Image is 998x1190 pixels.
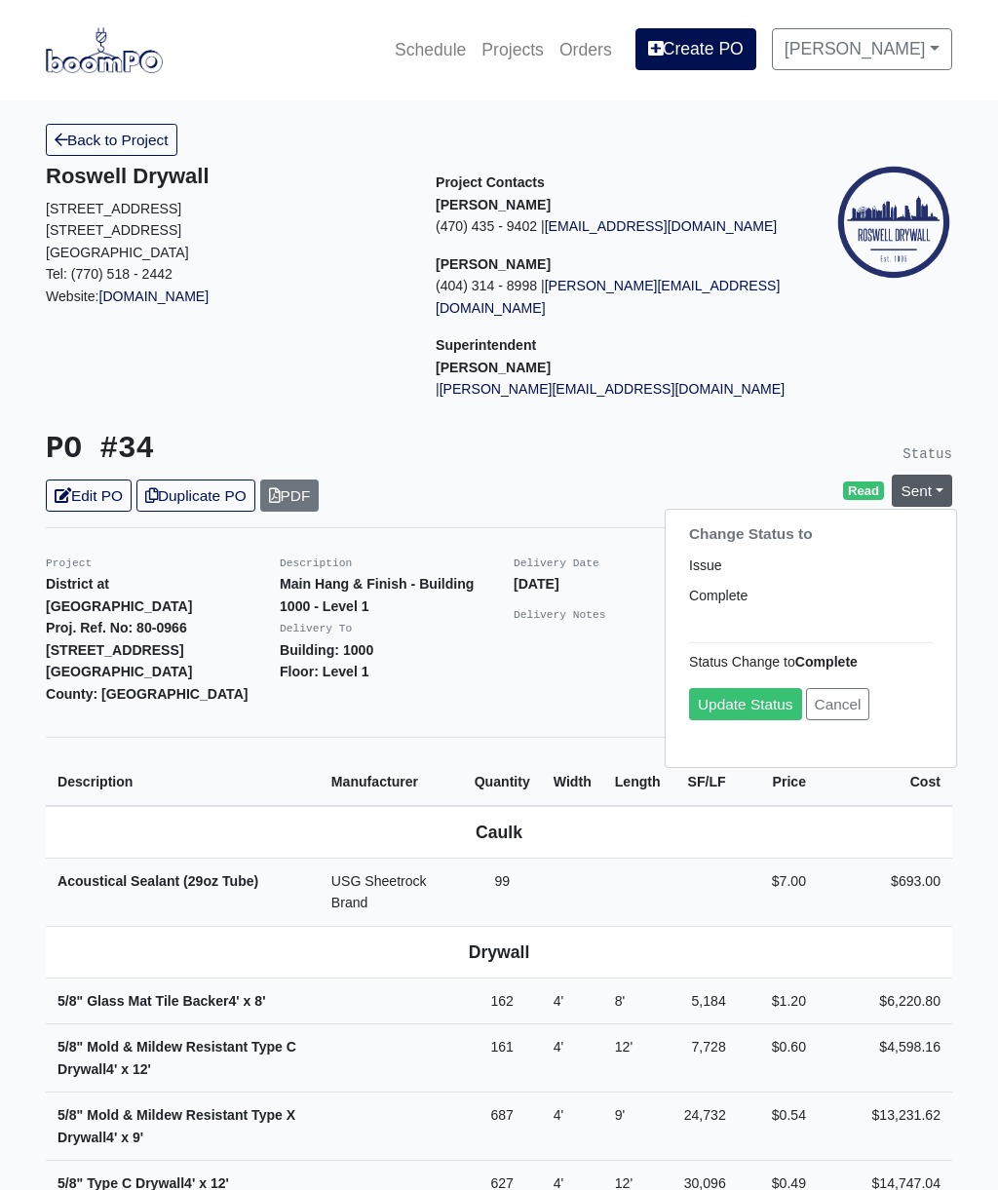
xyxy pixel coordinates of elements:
td: 7,728 [672,1024,738,1093]
strong: 5/8" Glass Mat Tile Backer [58,993,266,1009]
strong: [PERSON_NAME] [436,360,551,375]
p: (404) 314 - 8998 | [436,275,796,319]
small: Description [280,557,352,569]
strong: [DATE] [514,576,559,592]
td: USG Sheetrock Brand [320,858,463,926]
img: boomPO [46,27,163,72]
p: [STREET_ADDRESS] [46,219,406,242]
span: 12' [615,1039,633,1055]
td: 162 [463,978,542,1024]
strong: District at [GEOGRAPHIC_DATA] [46,576,192,614]
td: $1.20 [738,978,818,1024]
span: x [121,1130,129,1145]
strong: Main Hang & Finish - Building 1000 - Level 1 [280,576,474,614]
p: | [436,378,796,401]
th: Cost [818,737,952,806]
span: Read [843,481,885,501]
small: Status [902,446,952,462]
th: Manufacturer [320,737,463,806]
p: Tel: (770) 518 - 2442 [46,263,406,286]
h5: Roswell Drywall [46,164,406,189]
b: Caulk [476,823,522,842]
a: [DOMAIN_NAME] [99,288,210,304]
strong: Proj. Ref. No: 80-0966 [46,620,187,635]
span: 9' [615,1107,626,1123]
b: Drywall [469,942,530,962]
a: PDF [260,480,320,512]
a: Projects [474,28,552,71]
strong: Complete [795,653,858,669]
strong: 5/8" Mold & Mildew Resistant Type X Drywall [58,1107,295,1145]
a: [PERSON_NAME][EMAIL_ADDRESS][DOMAIN_NAME] [436,278,780,316]
td: $4,598.16 [818,1024,952,1093]
span: 4' [554,1107,564,1123]
p: [STREET_ADDRESS] [46,198,406,220]
strong: [STREET_ADDRESS] [46,642,184,658]
a: Complete [666,581,956,611]
td: $0.54 [738,1093,818,1161]
a: Sent [892,475,952,507]
th: Unit Price [738,737,818,806]
div: [PERSON_NAME] [665,509,957,768]
td: 99 [463,858,542,926]
strong: Acoustical Sealant (29oz Tube) [58,873,258,889]
td: $6,220.80 [818,978,952,1024]
span: 8' [254,993,265,1009]
td: $0.60 [738,1024,818,1093]
strong: [PERSON_NAME] [436,256,551,272]
span: 4' [554,1039,564,1055]
strong: 5/8" Mold & Mildew Resistant Type C Drywall [58,1039,296,1077]
small: Delivery Notes [514,609,606,621]
a: [PERSON_NAME][EMAIL_ADDRESS][DOMAIN_NAME] [440,381,785,397]
span: 4' [554,993,564,1009]
a: Cancel [806,688,870,720]
td: 161 [463,1024,542,1093]
span: Superintendent [436,337,536,353]
a: Duplicate PO [136,480,255,512]
span: 4' [106,1061,117,1077]
strong: Floor: Level 1 [280,664,369,679]
td: 5,184 [672,978,738,1024]
small: Project [46,557,92,569]
a: [PERSON_NAME] [772,28,952,69]
td: $13,231.62 [818,1093,952,1161]
span: 8' [615,993,626,1009]
p: (470) 435 - 9402 | [436,215,796,238]
a: Create PO [635,28,756,69]
h6: Change Status to [666,518,956,551]
strong: [GEOGRAPHIC_DATA] [46,664,192,679]
a: Update Status [689,688,802,720]
span: 4' [106,1130,117,1145]
p: Status Change to [689,650,933,672]
td: $7.00 [738,858,818,926]
span: 9' [133,1130,143,1145]
strong: Building: 1000 [280,642,373,658]
span: 4' [228,993,239,1009]
th: Width [542,737,603,806]
th: Length [603,737,672,806]
h3: PO #34 [46,432,484,468]
p: [GEOGRAPHIC_DATA] [46,242,406,264]
div: Website: [46,164,406,307]
a: Orders [552,28,620,71]
span: x [244,993,251,1009]
small: Delivery To [280,623,352,634]
span: x [121,1061,129,1077]
td: 687 [463,1093,542,1161]
small: Delivery Date [514,557,599,569]
td: $693.00 [818,858,952,926]
a: [EMAIL_ADDRESS][DOMAIN_NAME] [545,218,778,234]
a: Back to Project [46,124,177,156]
th: SF/LF [672,737,738,806]
a: Issue [666,551,956,581]
td: 24,732 [672,1093,738,1161]
span: 12' [133,1061,151,1077]
strong: County: [GEOGRAPHIC_DATA] [46,686,249,702]
a: Edit PO [46,480,132,512]
a: Schedule [387,28,474,71]
span: Project Contacts [436,174,545,190]
strong: [PERSON_NAME] [436,197,551,212]
th: Quantity [463,737,542,806]
th: Description [46,737,320,806]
